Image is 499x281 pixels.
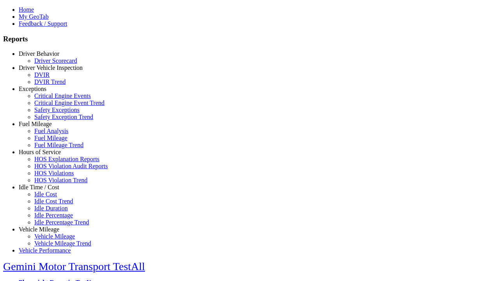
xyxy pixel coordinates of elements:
[19,64,83,71] a: Driver Vehicle Inspection
[19,6,34,13] a: Home
[19,13,49,20] a: My GeoTab
[34,78,65,85] a: DVIR Trend
[34,198,73,205] a: Idle Cost Trend
[19,121,52,127] a: Fuel Mileage
[3,260,145,272] a: Gemini Motor Transport TestAll
[19,247,71,254] a: Vehicle Performance
[34,170,74,176] a: HOS Violations
[34,128,69,134] a: Fuel Analysis
[34,107,80,113] a: Safety Exceptions
[34,212,73,219] a: Idle Percentage
[34,114,93,120] a: Safety Exception Trend
[19,50,59,57] a: Driver Behavior
[34,240,91,247] a: Vehicle Mileage Trend
[34,135,67,141] a: Fuel Mileage
[34,205,68,212] a: Idle Duration
[34,142,83,148] a: Fuel Mileage Trend
[34,177,88,183] a: HOS Violation Trend
[34,92,91,99] a: Critical Engine Events
[34,156,99,162] a: HOS Explanation Reports
[34,100,104,106] a: Critical Engine Event Trend
[34,191,57,197] a: Idle Cost
[34,219,89,226] a: Idle Percentage Trend
[19,20,67,27] a: Feedback / Support
[34,71,50,78] a: DVIR
[19,226,59,233] a: Vehicle Mileage
[19,85,46,92] a: Exceptions
[34,233,75,240] a: Vehicle Mileage
[34,163,108,169] a: HOS Violation Audit Reports
[19,184,59,190] a: Idle Time / Cost
[3,35,496,43] h3: Reports
[19,149,61,155] a: Hours of Service
[34,57,77,64] a: Driver Scorecard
